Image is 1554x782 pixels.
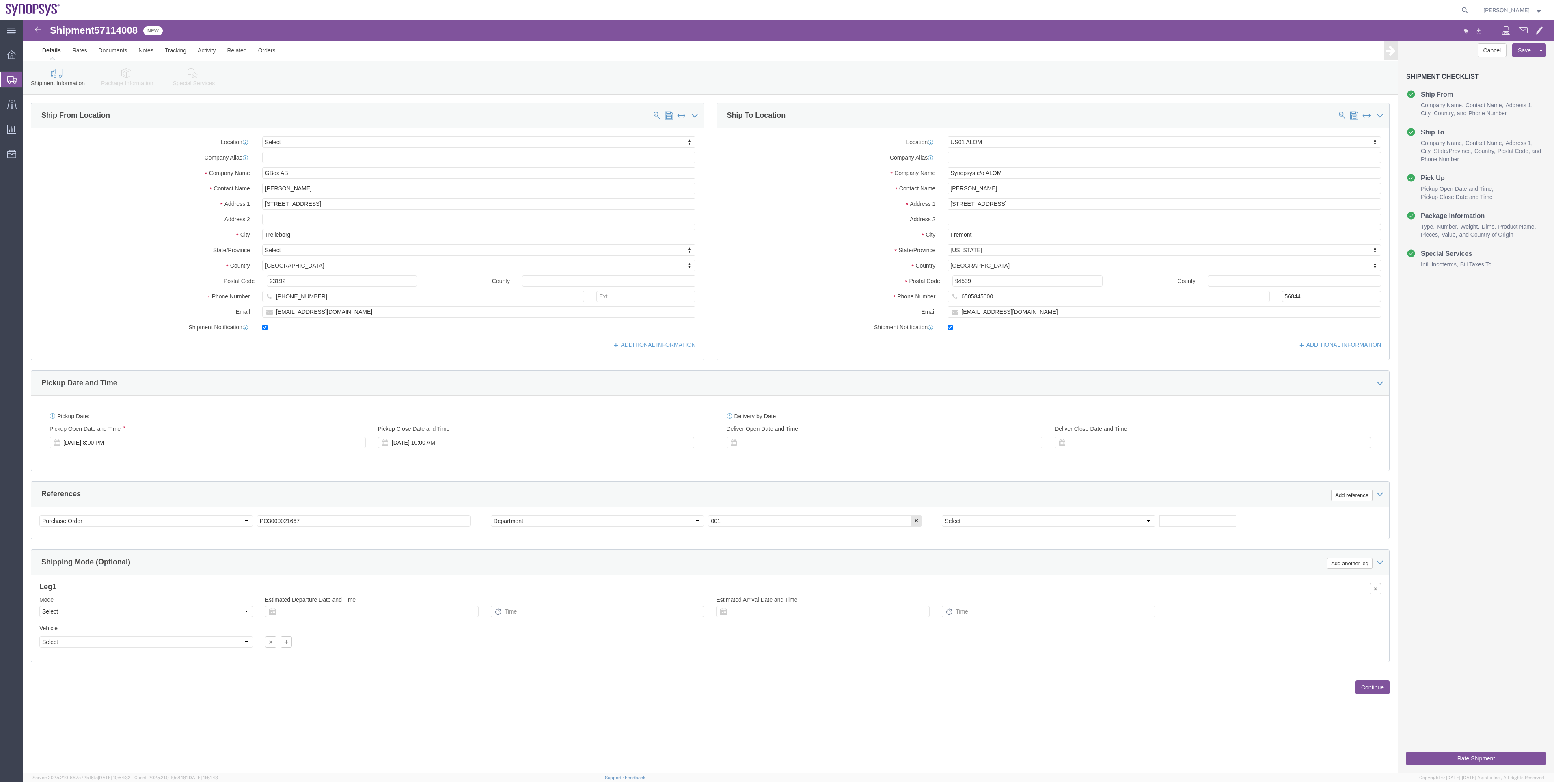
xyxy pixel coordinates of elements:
span: Client: 2025.21.0-f0c8481 [134,775,218,780]
img: logo [6,4,60,16]
a: Feedback [625,775,645,780]
span: [DATE] 10:54:32 [98,775,131,780]
span: Rachelle Varela [1483,6,1530,15]
span: Copyright © [DATE]-[DATE] Agistix Inc., All Rights Reserved [1419,774,1544,781]
a: Support [605,775,625,780]
span: [DATE] 11:51:43 [188,775,218,780]
span: Server: 2025.21.0-667a72bf6fa [32,775,131,780]
button: [PERSON_NAME] [1483,5,1543,15]
iframe: FS Legacy Container [23,20,1554,773]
